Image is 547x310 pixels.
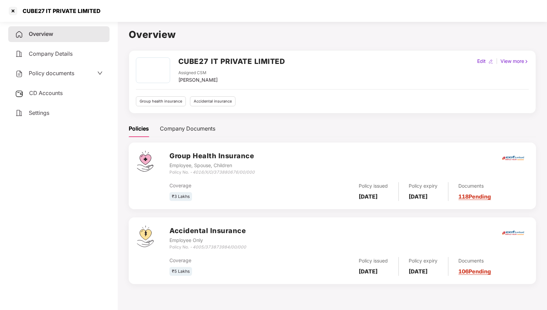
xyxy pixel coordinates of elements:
b: [DATE] [409,193,428,200]
div: Documents [459,257,491,265]
img: svg+xml;base64,PHN2ZyB4bWxucz0iaHR0cDovL3d3dy53My5vcmcvMjAwMC9zdmciIHdpZHRoPSIyNCIgaGVpZ2h0PSIyNC... [15,30,23,39]
h2: CUBE27 IT PRIVATE LIMITED [178,56,285,67]
div: Policy expiry [409,182,438,190]
span: Company Details [29,50,73,57]
i: 4005/373873984/00/000 [193,244,246,250]
div: CUBE27 IT PRIVATE LIMITED [18,8,101,14]
div: Accidental insurance [190,96,236,106]
div: | [495,57,499,65]
img: icici.png [501,229,525,237]
div: Coverage [169,257,289,264]
div: Employee, Spouse, Children [169,162,255,169]
h3: Accidental Insurance [169,226,246,236]
div: Documents [459,182,491,190]
span: Settings [29,109,49,116]
img: icici.png [501,154,525,162]
div: Policy No. - [169,244,246,251]
div: Group health insurance [136,96,186,106]
h1: Overview [129,27,536,42]
div: Company Documents [160,124,215,133]
div: Policy No. - [169,169,255,176]
span: Overview [29,30,53,37]
span: Policy documents [29,70,74,77]
span: CD Accounts [29,90,63,96]
div: View more [499,57,530,65]
div: Coverage [169,182,289,189]
div: ₹5 Lakhs [169,267,192,276]
img: editIcon [488,59,493,64]
img: svg+xml;base64,PHN2ZyB4bWxucz0iaHR0cDovL3d3dy53My5vcmcvMjAwMC9zdmciIHdpZHRoPSIyNCIgaGVpZ2h0PSIyNC... [15,109,23,117]
div: [PERSON_NAME] [178,76,218,84]
img: svg+xml;base64,PHN2ZyB4bWxucz0iaHR0cDovL3d3dy53My5vcmcvMjAwMC9zdmciIHdpZHRoPSI0Ny43MTQiIGhlaWdodD... [137,151,153,172]
b: [DATE] [409,268,428,275]
img: svg+xml;base64,PHN2ZyB3aWR0aD0iMjUiIGhlaWdodD0iMjQiIHZpZXdCb3g9IjAgMCAyNSAyNCIgZmlsbD0ibm9uZSIgeG... [15,90,24,98]
a: 118 Pending [459,193,491,200]
div: ₹3 Lakhs [169,192,192,201]
div: Policies [129,124,149,133]
span: down [97,70,103,76]
div: Policy issued [359,257,388,265]
img: svg+xml;base64,PHN2ZyB4bWxucz0iaHR0cDovL3d3dy53My5vcmcvMjAwMC9zdmciIHdpZHRoPSIyNCIgaGVpZ2h0PSIyNC... [15,50,23,58]
div: Policy issued [359,182,388,190]
i: 4016/X/O/373880676/00/000 [193,170,255,175]
div: Edit [476,57,487,65]
div: Employee Only [169,237,246,244]
img: svg+xml;base64,PHN2ZyB4bWxucz0iaHR0cDovL3d3dy53My5vcmcvMjAwMC9zdmciIHdpZHRoPSI0OS4zMjEiIGhlaWdodD... [137,226,154,247]
div: Policy expiry [409,257,438,265]
img: rightIcon [524,59,529,64]
img: svg+xml;base64,PHN2ZyB4bWxucz0iaHR0cDovL3d3dy53My5vcmcvMjAwMC9zdmciIHdpZHRoPSIyNCIgaGVpZ2h0PSIyNC... [15,70,23,78]
h3: Group Health Insurance [169,151,255,161]
a: 106 Pending [459,268,491,275]
b: [DATE] [359,193,378,200]
b: [DATE] [359,268,378,275]
div: Assigned CSM [178,70,218,76]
